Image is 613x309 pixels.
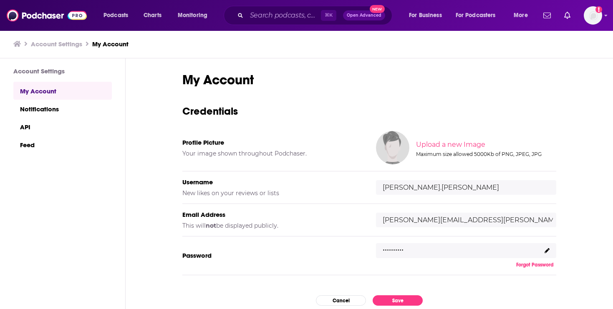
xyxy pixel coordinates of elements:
[376,213,556,227] input: email
[182,72,556,88] h1: My Account
[409,10,442,21] span: For Business
[13,136,112,153] a: Feed
[595,6,602,13] svg: Add a profile image
[316,295,366,306] button: Cancel
[376,131,409,164] img: Your profile image
[172,9,218,22] button: open menu
[182,138,363,146] h5: Profile Picture
[92,40,129,48] a: My Account
[561,8,574,23] a: Show notifications dropdown
[508,9,538,22] button: open menu
[416,151,555,157] div: Maximum size allowed 5000Kb of PNG, JPEG, JPG
[182,178,363,186] h5: Username
[514,261,556,268] button: Forgot Password
[370,5,385,13] span: New
[182,222,363,229] h5: This will be displayed publicly.
[182,251,363,259] h5: Password
[98,9,139,22] button: open menu
[584,6,602,25] img: User Profile
[138,9,166,22] a: Charts
[321,10,336,21] span: ⌘ K
[540,8,554,23] a: Show notifications dropdown
[373,295,423,306] button: Save
[182,150,363,157] h5: Your image shown throughout Podchaser.
[13,67,112,75] h3: Account Settings
[31,40,82,48] a: Account Settings
[144,10,161,21] span: Charts
[584,6,602,25] button: Show profile menu
[182,105,556,118] h3: Credentials
[13,82,112,100] a: My Account
[182,189,363,197] h5: New likes on your reviews or lists
[514,10,528,21] span: More
[456,10,496,21] span: For Podcasters
[584,6,602,25] span: Logged in as riley.davis
[103,10,128,21] span: Podcasts
[7,8,87,23] img: Podchaser - Follow, Share and Rate Podcasts
[403,9,452,22] button: open menu
[13,118,112,136] a: API
[376,180,556,195] input: username
[182,211,363,219] h5: Email Address
[343,10,385,20] button: Open AdvancedNew
[450,9,508,22] button: open menu
[247,9,321,22] input: Search podcasts, credits, & more...
[383,241,404,253] p: ..........
[206,222,216,229] b: not
[347,13,381,18] span: Open Advanced
[13,100,112,118] a: Notifications
[178,10,207,21] span: Monitoring
[232,6,400,25] div: Search podcasts, credits, & more...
